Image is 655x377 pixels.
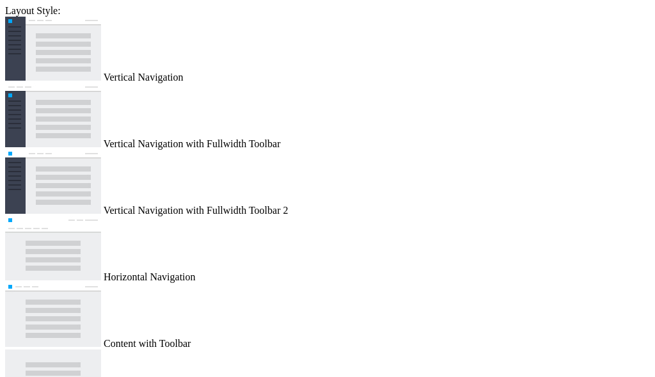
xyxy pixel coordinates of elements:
img: content-with-toolbar.jpg [5,283,101,347]
md-radio-button: Vertical Navigation [5,17,650,83]
md-radio-button: Vertical Navigation with Fullwidth Toolbar 2 [5,150,650,216]
div: Layout Style: [5,5,650,17]
img: vertical-nav-with-full-toolbar.jpg [5,83,101,147]
img: horizontal-nav.jpg [5,216,101,280]
md-radio-button: Content with Toolbar [5,283,650,349]
span: Content with Toolbar [104,338,191,349]
span: Vertical Navigation with Fullwidth Toolbar 2 [104,205,288,216]
span: Horizontal Navigation [104,271,196,282]
md-radio-button: Horizontal Navigation [5,216,650,283]
span: Vertical Navigation [104,72,184,83]
img: vertical-nav.jpg [5,17,101,81]
span: Vertical Navigation with Fullwidth Toolbar [104,138,281,149]
md-radio-button: Vertical Navigation with Fullwidth Toolbar [5,83,650,150]
img: vertical-nav-with-full-toolbar-2.jpg [5,150,101,214]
